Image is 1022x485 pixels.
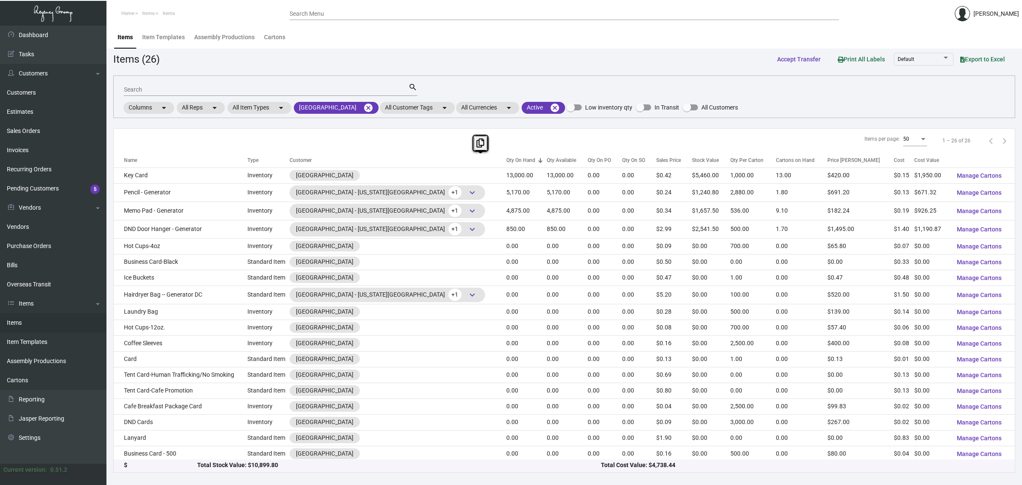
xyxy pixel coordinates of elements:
div: Cost Value [914,156,939,164]
span: keyboard_arrow_down [467,206,477,216]
i: Copy [477,139,484,147]
td: $5,460.00 [692,167,730,183]
td: $1,240.80 [692,183,730,202]
td: $420.00 [827,167,894,183]
div: Sales Price [656,156,692,164]
span: Manage Cartons [957,274,1002,281]
div: Cost Value [914,156,950,164]
td: $0.00 [914,254,950,270]
span: Manage Cartons [957,259,1002,266]
td: Tent Card-Cafe Promotion [114,383,247,398]
td: 536.00 [730,202,775,220]
td: 9.10 [776,202,827,220]
td: 1.00 [730,270,775,286]
td: 0.00 [547,254,588,270]
span: Items [163,11,175,16]
div: Qty Per Carton [730,156,775,164]
div: Qty Available [547,156,576,164]
button: Accept Transfer [770,52,827,67]
td: 4,875.00 [506,202,547,220]
div: [GEOGRAPHIC_DATA] - [US_STATE][GEOGRAPHIC_DATA] [296,186,479,199]
td: $57.40 [827,320,894,335]
td: $0.13 [827,351,894,367]
td: Inventory [247,335,290,351]
td: Standard Item [247,367,290,383]
div: [GEOGRAPHIC_DATA] [296,171,353,180]
td: 0.00 [506,286,547,304]
td: Pencil - Generator [114,183,247,202]
div: [GEOGRAPHIC_DATA] [296,339,353,348]
td: $0.00 [914,320,950,335]
div: Price [PERSON_NAME] [827,156,894,164]
mat-chip: All Currencies [456,102,519,114]
div: Qty On Hand [506,156,535,164]
td: $1,950.00 [914,167,950,183]
span: Manage Cartons [957,243,1002,250]
td: 0.00 [622,167,656,183]
td: $0.01 [894,351,914,367]
td: 2,880.00 [730,183,775,202]
td: $0.13 [656,351,692,367]
button: Manage Cartons [950,415,1008,430]
div: Qty On Hand [506,156,547,164]
span: 50 [903,136,909,142]
td: $0.13 [894,367,914,383]
td: 0.00 [776,304,827,320]
div: Qty On SO [622,156,645,164]
td: Ice Buckets [114,270,247,286]
span: Manage Cartons [957,356,1002,363]
td: $0.28 [656,304,692,320]
div: Stock Value [692,156,719,164]
div: [GEOGRAPHIC_DATA] [296,242,353,251]
td: $0.00 [914,286,950,304]
span: Default [898,56,914,62]
td: 0.00 [622,183,656,202]
td: $0.47 [827,270,894,286]
td: $0.07 [894,238,914,254]
td: 1.00 [730,351,775,367]
div: [GEOGRAPHIC_DATA] [296,355,353,364]
div: Type [247,156,290,164]
td: 0.00 [622,270,656,286]
span: keyboard_arrow_down [467,290,477,300]
button: Manage Cartons [950,367,1008,383]
td: $0.13 [894,183,914,202]
div: Cartons [264,33,285,42]
td: $65.80 [827,238,894,254]
div: Items per page: [864,135,900,143]
td: 5,170.00 [506,183,547,202]
td: 850.00 [547,220,588,238]
button: Manage Cartons [950,320,1008,335]
td: 1.70 [776,220,827,238]
td: $2.99 [656,220,692,238]
div: Items (26) [113,52,160,67]
td: Inventory [247,183,290,202]
mat-icon: cancel [363,103,373,113]
td: $182.24 [827,202,894,220]
div: [GEOGRAPHIC_DATA] - [US_STATE][GEOGRAPHIC_DATA] [296,205,479,217]
div: Assembly Productions [194,33,255,42]
mat-icon: arrow_drop_down [504,103,514,113]
td: 0.00 [622,238,656,254]
td: $0.15 [894,167,914,183]
td: $0.47 [656,270,692,286]
td: Hairdryer Bag -- Generator DC [114,286,247,304]
td: 0.00 [776,286,827,304]
td: $671.32 [914,183,950,202]
div: 1 – 26 of 26 [942,137,970,144]
div: Type [247,156,258,164]
td: 0.00 [588,167,622,183]
div: Cost [894,156,904,164]
button: Next page [998,134,1011,147]
td: 0.00 [547,270,588,286]
td: 0.00 [547,335,588,351]
td: $0.00 [914,238,950,254]
mat-icon: arrow_drop_down [439,103,450,113]
button: Manage Cartons [950,254,1008,270]
button: Manage Cartons [950,430,1008,446]
td: Standard Item [247,270,290,286]
td: 0.00 [506,320,547,335]
span: Manage Cartons [957,208,1002,214]
td: 0.00 [776,351,827,367]
div: [GEOGRAPHIC_DATA] [296,257,353,266]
